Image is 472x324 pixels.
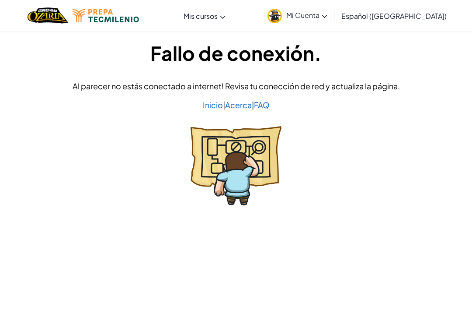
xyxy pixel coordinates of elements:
[254,100,270,110] a: FAQ
[223,100,225,110] span: |
[203,100,223,110] a: Inicio
[252,100,254,110] span: |
[225,100,252,110] a: Acerca
[267,9,282,23] img: avatar
[184,11,218,21] span: Mis cursos
[341,11,447,21] span: Español ([GEOGRAPHIC_DATA])
[28,7,68,25] a: Ozaria by CodeCombat logo
[263,2,332,29] a: Mi Cuenta
[191,126,281,205] img: 404_2.png
[9,80,463,92] p: Al parecer no estás conectado a internet! Revisa tu conección de red y actualiza la página.
[28,7,68,25] img: Home
[286,11,327,20] span: Mi Cuenta
[73,9,139,22] img: Tecmilenio logo
[337,4,451,28] a: Español ([GEOGRAPHIC_DATA])
[9,39,463,67] h1: Fallo de conexión.
[179,4,230,28] a: Mis cursos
